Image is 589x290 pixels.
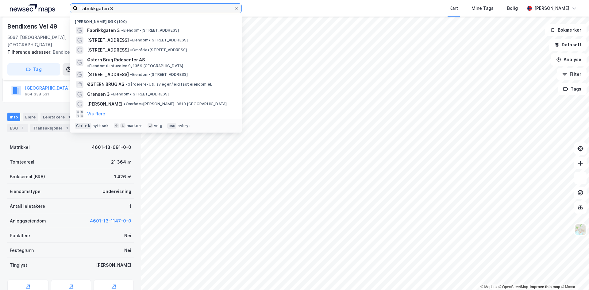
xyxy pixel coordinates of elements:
[7,21,59,31] div: Bendixens Vei 49
[87,64,183,68] span: Eiendom • Listuveien 9, 1359 [GEOGRAPHIC_DATA]
[7,113,20,121] div: Info
[87,46,129,54] span: [STREET_ADDRESS]
[10,188,40,195] div: Eiendomstype
[130,38,188,43] span: Eiendom • [STREET_ADDRESS]
[549,39,587,51] button: Datasett
[7,34,87,48] div: 5067, [GEOGRAPHIC_DATA], [GEOGRAPHIC_DATA]
[130,38,132,42] span: •
[507,5,518,12] div: Bolig
[558,261,589,290] div: Kontrollprogram for chat
[178,123,190,128] div: avbryt
[87,56,145,64] span: Østern Brug Ridesenter AS
[125,82,212,87] span: Gårdeiere • Utl. av egen/leid fast eiendom el.
[87,27,120,34] span: Fabrikkgaten 3
[130,72,188,77] span: Eiendom • [STREET_ADDRESS]
[87,110,105,118] button: Vis flere
[10,261,27,269] div: Tinglyst
[499,285,528,289] a: OpenStreetMap
[10,4,55,13] img: logo.a4113a55bc3d86da70a041830d287a7e.svg
[557,68,587,80] button: Filter
[10,173,45,180] div: Bruksareal (BRA)
[87,64,89,68] span: •
[78,4,234,13] input: Søk på adresse, matrikkel, gårdeiere, leietakere eller personer
[124,232,131,239] div: Nei
[130,48,132,52] span: •
[472,5,494,12] div: Mine Tags
[124,102,227,106] span: Område • [PERSON_NAME], 3610 [GEOGRAPHIC_DATA]
[10,203,45,210] div: Antall leietakere
[75,123,91,129] div: Ctrl + k
[10,144,30,151] div: Matrikkel
[92,144,131,151] div: 4601-13-691-0-0
[7,48,129,56] div: Bendixens Vei 21
[7,124,28,132] div: ESG
[7,63,60,75] button: Tag
[129,203,131,210] div: 1
[66,114,72,120] div: 1
[480,285,497,289] a: Mapbox
[130,48,187,52] span: Område • [STREET_ADDRESS]
[87,71,129,78] span: [STREET_ADDRESS]
[114,173,131,180] div: 1 426 ㎡
[19,125,25,131] div: 1
[102,188,131,195] div: Undervisning
[558,83,587,95] button: Tags
[96,261,131,269] div: [PERSON_NAME]
[10,217,46,225] div: Anleggseiendom
[10,158,34,166] div: Tomteareal
[87,81,124,88] span: ØSTERN BRUG AS
[10,247,34,254] div: Festegrunn
[10,232,30,239] div: Punktleie
[575,224,586,235] img: Z
[167,123,177,129] div: esc
[558,261,589,290] iframe: Chat Widget
[154,123,162,128] div: velg
[64,125,70,131] div: 1
[111,158,131,166] div: 21 364 ㎡
[530,285,560,289] a: Improve this map
[93,123,109,128] div: nytt søk
[125,82,127,87] span: •
[124,102,125,106] span: •
[87,37,129,44] span: [STREET_ADDRESS]
[87,91,110,98] span: Grensen 3
[121,28,123,33] span: •
[70,14,242,25] div: [PERSON_NAME] søk (100)
[23,113,38,121] div: Eiere
[545,24,587,36] button: Bokmerker
[130,72,132,77] span: •
[449,5,458,12] div: Kart
[111,92,169,97] span: Eiendom • [STREET_ADDRESS]
[87,100,122,108] span: [PERSON_NAME]
[25,92,49,97] div: 964 338 531
[40,113,75,121] div: Leietakere
[111,92,113,96] span: •
[551,53,587,66] button: Analyse
[534,5,569,12] div: [PERSON_NAME]
[7,49,53,55] span: Tilhørende adresser:
[121,28,179,33] span: Eiendom • [STREET_ADDRESS]
[127,123,143,128] div: markere
[30,124,72,132] div: Transaksjoner
[90,217,131,225] button: 4601-13-1147-0-0
[124,247,131,254] div: Nei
